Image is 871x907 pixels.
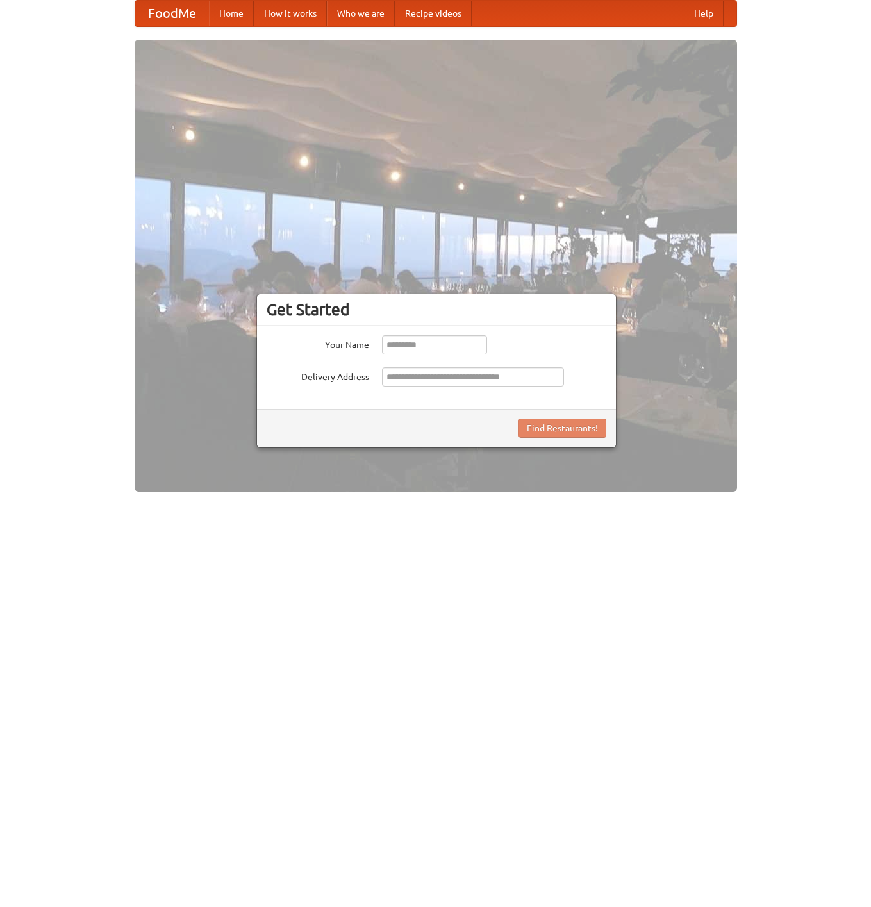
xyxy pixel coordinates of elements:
[684,1,724,26] a: Help
[267,335,369,351] label: Your Name
[395,1,472,26] a: Recipe videos
[254,1,327,26] a: How it works
[135,1,209,26] a: FoodMe
[267,300,606,319] h3: Get Started
[518,419,606,438] button: Find Restaurants!
[267,367,369,383] label: Delivery Address
[327,1,395,26] a: Who we are
[209,1,254,26] a: Home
